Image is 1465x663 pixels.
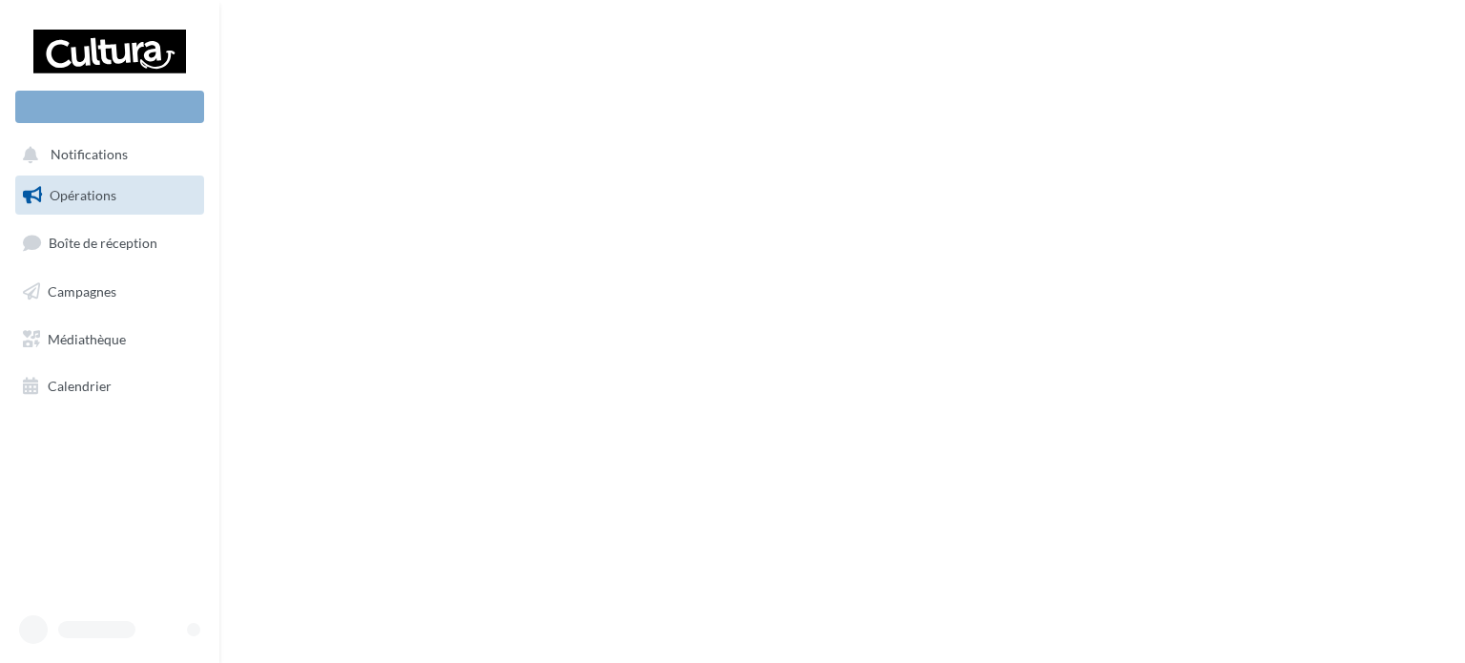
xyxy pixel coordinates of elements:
a: Médiathèque [11,320,208,360]
span: Notifications [51,147,128,163]
span: Calendrier [48,378,112,394]
span: Médiathèque [48,330,126,346]
span: Opérations [50,187,116,203]
a: Opérations [11,176,208,216]
span: Boîte de réception [49,235,157,251]
span: Campagnes [48,283,116,300]
a: Calendrier [11,366,208,406]
a: Campagnes [11,272,208,312]
div: Nouvelle campagne [15,91,204,123]
a: Boîte de réception [11,222,208,263]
